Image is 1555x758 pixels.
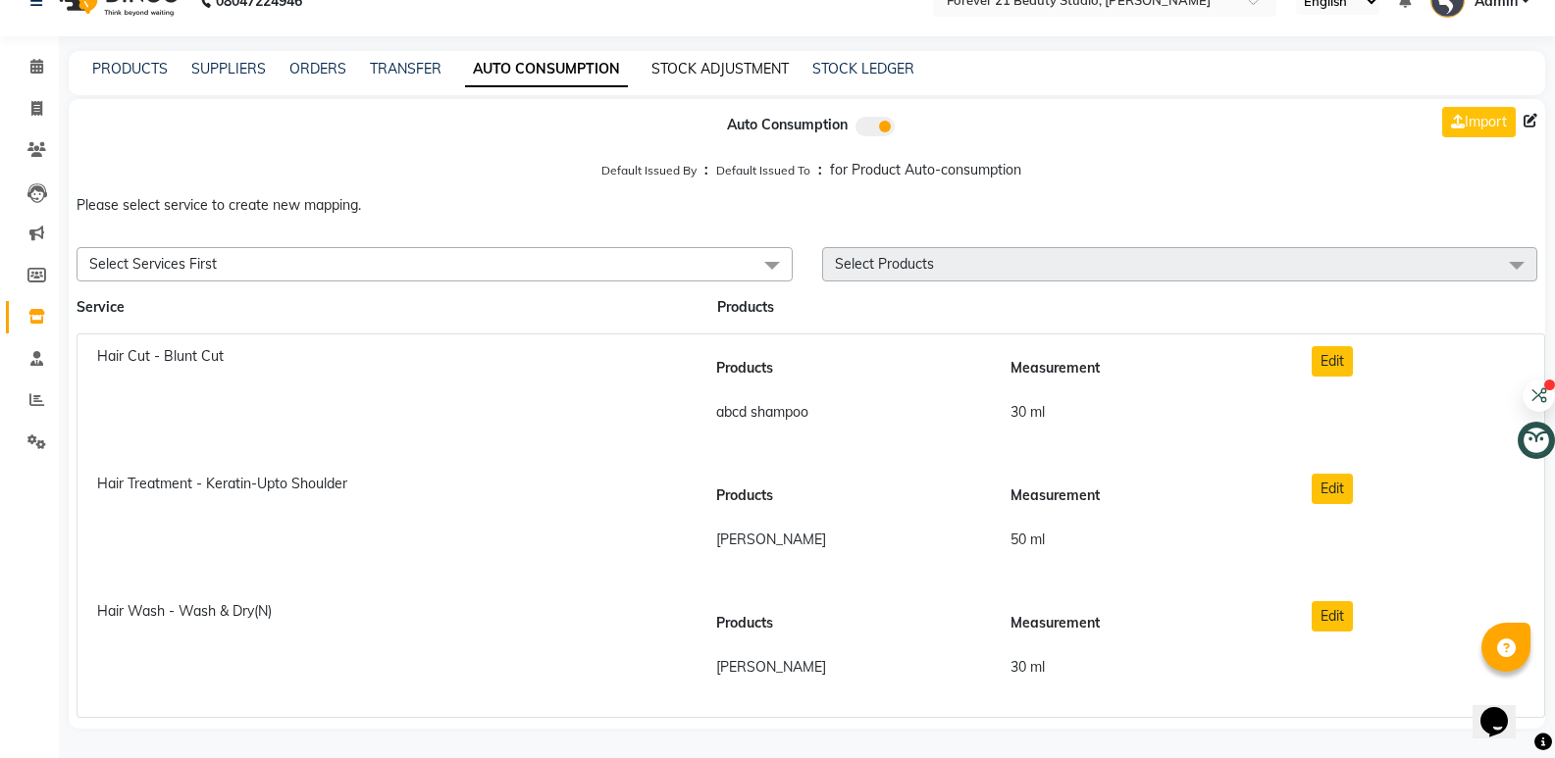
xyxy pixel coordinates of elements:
span: Hair Treatment - Keratin-Upto Shoulder [97,475,347,492]
th: Measurement [999,474,1282,518]
a: AUTO CONSUMPTION [465,52,628,87]
td: [PERSON_NAME] [704,518,999,562]
b: : [704,161,708,178]
a: Import [1442,107,1516,137]
td: abcd shampoo [704,390,999,434]
span: 50 ml [1011,531,1045,548]
th: Products [704,346,999,390]
span: Select Products [835,255,934,273]
span: for Product Auto-consumption [830,161,1021,178]
button: Edit [1312,601,1353,632]
span: Select Services First [89,255,217,273]
th: Products [704,601,999,645]
a: TRANSFER [370,60,441,77]
b: : [818,161,822,178]
button: Edit [1312,346,1353,377]
span: Hair Wash - Wash & Dry(N) [97,602,272,620]
span: 30 ml [1011,403,1045,421]
button: Edit [1312,474,1353,504]
a: STOCK ADJUSTMENT [651,60,789,77]
span: Service [77,298,125,316]
a: STOCK LEDGER [812,60,914,77]
span: 30 ml [1011,658,1045,676]
td: [PERSON_NAME] [704,645,999,689]
th: Products [704,474,999,518]
label: Default Issued By [601,162,697,179]
th: Measurement [999,346,1282,390]
a: SUPPLIERS [191,60,266,77]
span: Hair Cut - Blunt Cut [97,347,224,365]
label: Default Issued To [716,162,810,179]
th: Measurement [999,601,1282,645]
div: Auto Consumption [579,115,1044,136]
span: Products [717,298,774,316]
a: ORDERS [289,60,346,77]
p: Please select service to create new mapping. [69,187,1545,224]
a: PRODUCTS [92,60,168,77]
iframe: chat widget [1473,680,1535,738]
